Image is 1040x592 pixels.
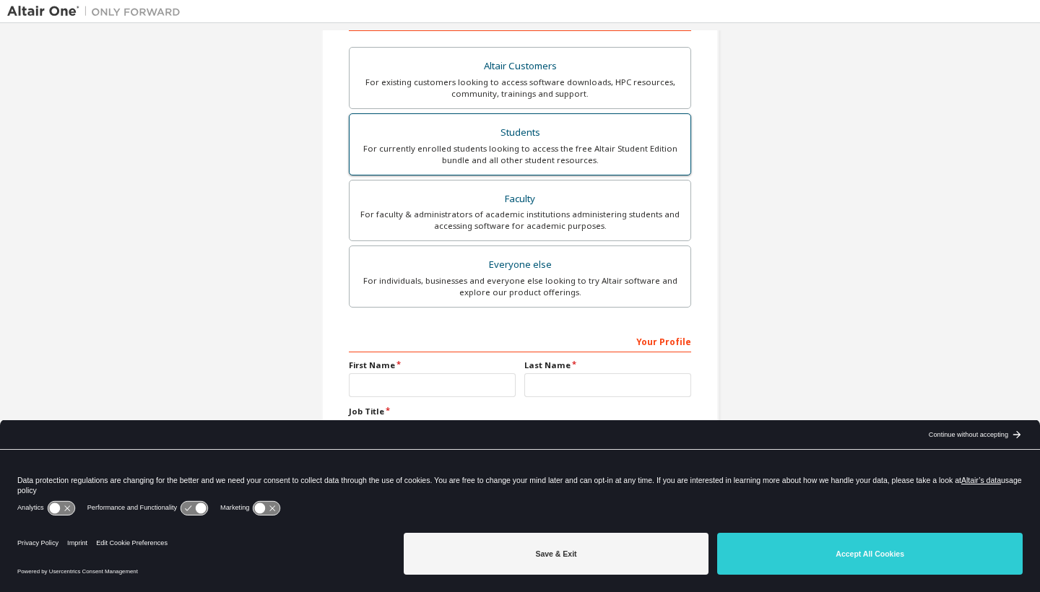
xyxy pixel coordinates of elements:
img: Altair One [7,4,188,19]
div: Everyone else [358,255,682,275]
label: Last Name [524,360,691,371]
div: For currently enrolled students looking to access the free Altair Student Edition bundle and all ... [358,143,682,166]
div: Faculty [358,189,682,209]
div: For individuals, businesses and everyone else looking to try Altair software and explore our prod... [358,275,682,298]
div: Altair Customers [358,56,682,77]
div: Your Profile [349,329,691,352]
div: For faculty & administrators of academic institutions administering students and accessing softwa... [358,209,682,232]
label: First Name [349,360,516,371]
label: Job Title [349,406,691,417]
div: Students [358,123,682,143]
div: For existing customers looking to access software downloads, HPC resources, community, trainings ... [358,77,682,100]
